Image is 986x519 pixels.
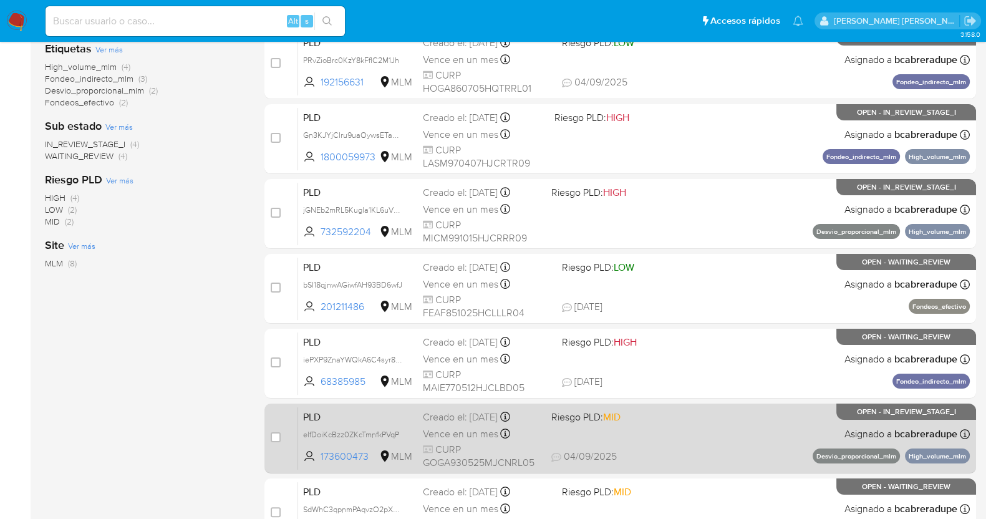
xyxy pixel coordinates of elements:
span: 3.158.0 [960,29,980,39]
span: Accesos rápidos [710,14,780,27]
a: Salir [964,14,977,27]
button: search-icon [314,12,340,30]
a: Notificaciones [793,16,803,26]
span: Alt [288,15,298,27]
input: Buscar usuario o caso... [46,13,345,29]
span: s [305,15,309,27]
p: baltazar.cabreradupeyron@mercadolibre.com.mx [834,15,960,27]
